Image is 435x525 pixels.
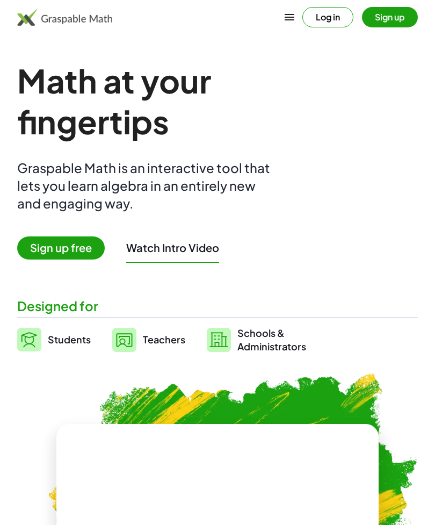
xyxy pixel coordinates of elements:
[17,159,275,212] div: Graspable Math is an interactive tool that lets you learn algebra in an entirely new and engaging...
[17,60,359,142] h1: Math at your fingertips
[126,241,219,255] button: Watch Intro Video
[112,326,185,353] a: Teachers
[237,326,306,353] span: Schools & Administrators
[302,7,353,27] button: Log in
[17,236,105,260] span: Sign up free
[207,328,231,352] img: svg%3e
[143,333,185,346] span: Teachers
[17,328,41,351] img: svg%3e
[112,328,136,352] img: svg%3e
[17,297,418,315] div: Designed for
[48,333,91,346] span: Students
[362,7,418,27] button: Sign up
[207,326,306,353] a: Schools &Administrators
[17,326,91,353] a: Students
